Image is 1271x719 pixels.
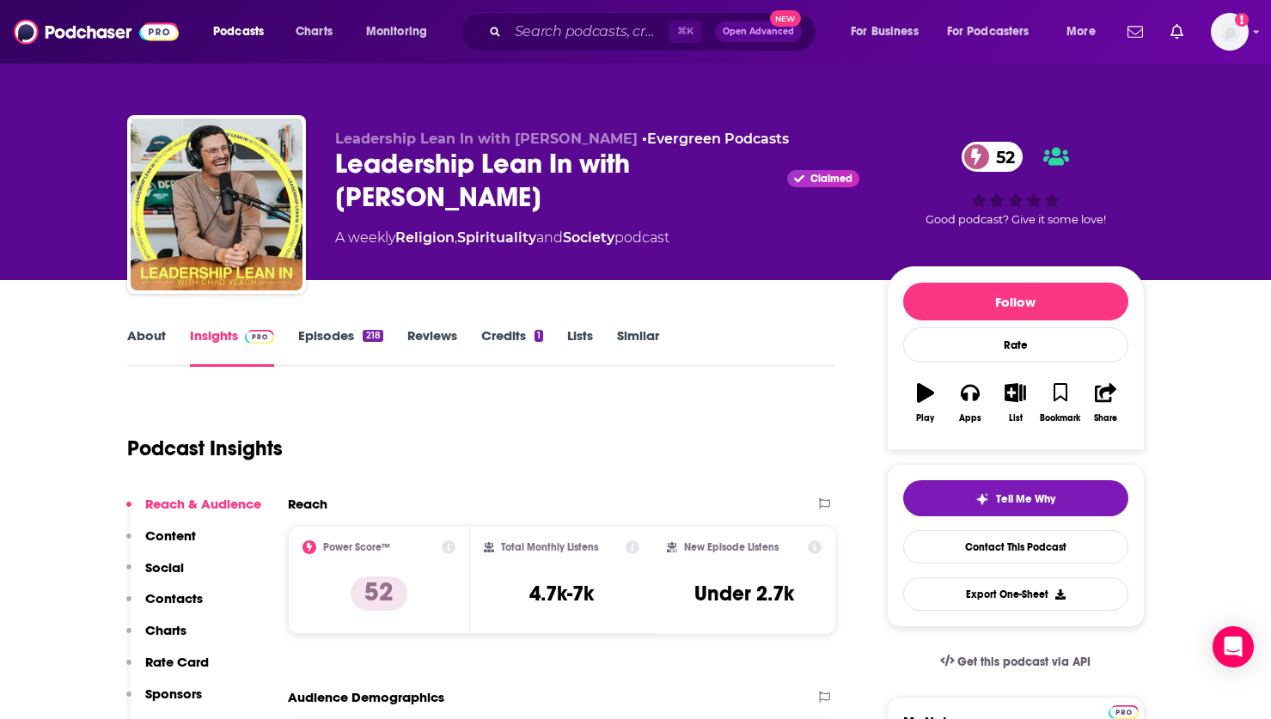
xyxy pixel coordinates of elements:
[926,213,1106,226] span: Good podcast? Give it some love!
[354,18,449,46] button: open menu
[993,372,1037,434] button: List
[126,496,261,527] button: Reach & Audience
[127,436,283,461] h1: Podcast Insights
[770,10,801,27] span: New
[903,480,1128,516] button: tell me why sparkleTell Me Why
[617,327,659,367] a: Similar
[366,20,427,44] span: Monitoring
[201,18,286,46] button: open menu
[903,577,1128,611] button: Export One-Sheet
[1109,703,1139,719] a: Pro website
[363,330,382,342] div: 218
[642,131,789,147] span: •
[1009,413,1023,423] div: List
[1109,705,1139,719] img: Podchaser Pro
[936,18,1054,46] button: open menu
[126,622,186,654] button: Charts
[284,18,343,46] a: Charts
[1235,13,1249,27] svg: Add a profile image
[694,581,794,606] h3: Under 2.7k
[1211,13,1249,51] span: Logged in as shcarlos
[126,685,202,717] button: Sponsors
[126,527,196,559] button: Content
[947,20,1030,44] span: For Podcasters
[323,541,390,553] h2: Power Score™
[127,327,166,367] a: About
[1121,17,1150,46] a: Show notifications dropdown
[477,12,833,52] div: Search podcasts, credits, & more...
[948,372,993,434] button: Apps
[351,576,407,611] p: 52
[887,131,1145,237] div: 52Good podcast? Give it some love!
[296,20,333,44] span: Charts
[126,559,184,591] button: Social
[536,229,563,246] span: and
[145,622,186,638] p: Charts
[1066,20,1096,44] span: More
[145,590,203,606] p: Contacts
[131,119,302,290] img: Leadership Lean In with Chad Veach
[979,142,1024,172] span: 52
[810,174,852,183] span: Claimed
[481,327,543,367] a: Credits1
[335,228,669,248] div: A weekly podcast
[145,559,184,576] p: Social
[957,655,1091,669] span: Get this podcast via API
[851,20,919,44] span: For Business
[567,327,593,367] a: Lists
[903,283,1128,320] button: Follow
[669,21,701,43] span: ⌘ K
[535,330,543,342] div: 1
[959,413,981,423] div: Apps
[457,229,536,246] a: Spirituality
[684,541,779,553] h2: New Episode Listens
[529,581,594,606] h3: 4.7k-7k
[145,496,261,512] p: Reach & Audience
[903,372,948,434] button: Play
[14,15,179,48] img: Podchaser - Follow, Share and Rate Podcasts
[501,541,598,553] h2: Total Monthly Listens
[245,330,275,344] img: Podchaser Pro
[288,689,444,705] h2: Audience Demographics
[455,229,457,246] span: ,
[145,685,202,702] p: Sponsors
[407,327,457,367] a: Reviews
[126,654,209,685] button: Rate Card
[723,27,794,36] span: Open Advanced
[903,530,1128,564] a: Contact This Podcast
[647,131,789,147] a: Evergreen Podcasts
[298,327,382,367] a: Episodes218
[1083,372,1127,434] button: Share
[1211,13,1249,51] img: User Profile
[1040,413,1080,423] div: Bookmark
[1054,18,1117,46] button: open menu
[508,18,669,46] input: Search podcasts, credits, & more...
[996,492,1055,506] span: Tell Me Why
[975,492,989,506] img: tell me why sparkle
[213,20,264,44] span: Podcasts
[916,413,934,423] div: Play
[903,327,1128,363] div: Rate
[145,654,209,670] p: Rate Card
[145,527,196,544] p: Content
[395,229,455,246] a: Religion
[1164,17,1190,46] a: Show notifications dropdown
[563,229,614,246] a: Society
[1094,413,1117,423] div: Share
[839,18,940,46] button: open menu
[926,641,1105,683] a: Get this podcast via API
[962,142,1024,172] a: 52
[1038,372,1083,434] button: Bookmark
[715,21,802,42] button: Open AdvancedNew
[1213,626,1254,667] div: Open Intercom Messenger
[1211,13,1249,51] button: Show profile menu
[335,131,638,147] span: Leadership Lean In with [PERSON_NAME]
[288,496,327,512] h2: Reach
[126,590,203,622] button: Contacts
[190,327,275,367] a: InsightsPodchaser Pro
